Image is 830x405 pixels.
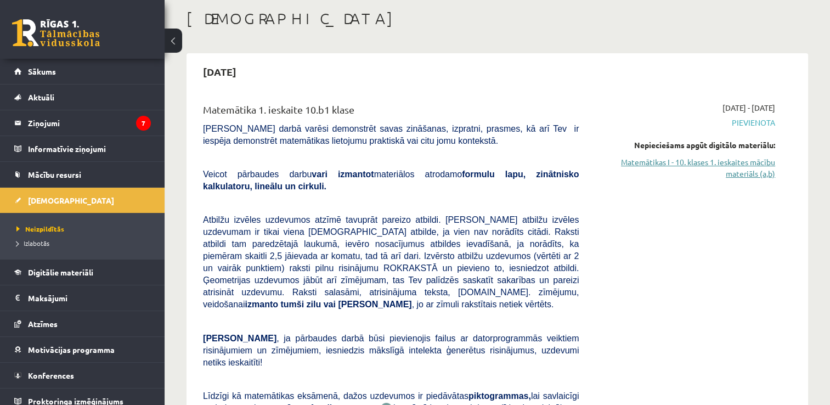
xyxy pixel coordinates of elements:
span: Izlabotās [16,239,49,248]
span: Neizpildītās [16,224,64,233]
a: Digitālie materiāli [14,260,151,285]
span: [DEMOGRAPHIC_DATA] [28,195,114,205]
span: [PERSON_NAME] [203,334,276,343]
a: Sākums [14,59,151,84]
h1: [DEMOGRAPHIC_DATA] [187,9,808,28]
a: Ziņojumi7 [14,110,151,136]
a: Atzīmes [14,311,151,336]
a: Neizpildītās [16,224,154,234]
a: Informatīvie ziņojumi [14,136,151,161]
legend: Maksājumi [28,285,151,311]
div: Matemātika 1. ieskaite 10.b1 klase [203,102,579,122]
b: piktogrammas, [468,391,531,401]
a: Maksājumi [14,285,151,311]
b: formulu lapu, zinātnisko kalkulatoru, lineālu un cirkuli. [203,170,579,191]
span: [DATE] - [DATE] [722,102,775,114]
div: Nepieciešams apgūt digitālo materiālu: [595,139,775,151]
a: Mācību resursi [14,162,151,187]
i: 7 [136,116,151,131]
b: tumši zilu vai [PERSON_NAME] [280,300,411,309]
span: Motivācijas programma [28,345,115,355]
span: Pievienota [595,117,775,128]
a: [DEMOGRAPHIC_DATA] [14,188,151,213]
span: Sākums [28,66,56,76]
h2: [DATE] [192,59,247,85]
span: [PERSON_NAME] darbā varēsi demonstrēt savas zināšanas, izpratni, prasmes, kā arī Tev ir iespēja d... [203,124,579,145]
span: , ja pārbaudes darbā būsi pievienojis failus ar datorprogrammās veiktiem risinājumiem un zīmējumi... [203,334,579,367]
b: vari izmantot [312,170,374,179]
a: Aktuāli [14,85,151,110]
span: Konferences [28,370,74,380]
span: Atbilžu izvēles uzdevumos atzīmē tavuprāt pareizo atbildi. [PERSON_NAME] atbilžu izvēles uzdevuma... [203,215,579,309]
span: Veicot pārbaudes darbu materiālos atrodamo [203,170,579,191]
b: izmanto [245,300,278,309]
a: Matemātikas I - 10. klases 1. ieskaites mācību materiāls (a,b) [595,156,775,179]
a: Konferences [14,363,151,388]
a: Motivācijas programma [14,337,151,362]
a: Rīgas 1. Tālmācības vidusskola [12,19,100,47]
a: Izlabotās [16,238,154,248]
span: Aktuāli [28,92,54,102]
legend: Informatīvie ziņojumi [28,136,151,161]
span: Mācību resursi [28,170,81,179]
legend: Ziņojumi [28,110,151,136]
span: Atzīmes [28,319,58,329]
span: Digitālie materiāli [28,267,93,277]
